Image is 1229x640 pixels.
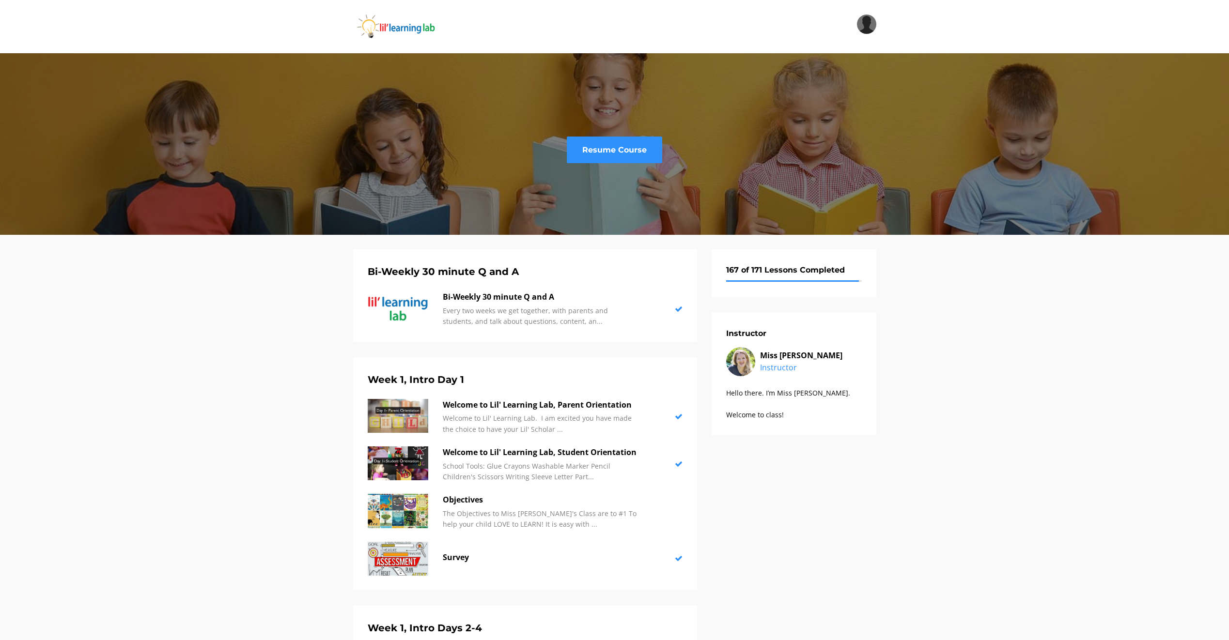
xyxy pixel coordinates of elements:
[368,446,683,482] a: Welcome to Lil' Learning Lab, Student Orientation School Tools: Glue Crayons Washable Marker Penc...
[368,264,683,279] h5: Bi-Weekly 30 minute Q and A
[726,347,755,376] img: uVhVVy84RqujZMVvaW3a_instructor-headshot_300x300.png
[857,15,876,34] img: 5fba30d74cf8ef0fc50b18c3c1fc67fa
[726,327,862,340] h6: Instructor
[443,305,637,327] p: Every two weeks we get together, with parents and students, and talk about questions, content, an...
[368,291,428,325] img: 4PhO0kh5RXGZUtBlzLiX_product-thumbnail_1280x720.png
[443,413,637,435] p: Welcome to Lil' Learning Lab. I am excited you have made the choice to have your Lil' Scholar ...
[443,508,637,530] p: The Objectives to Miss [PERSON_NAME]'s Class are to #1 To help your child LOVE to LEARN! It is ea...
[443,291,637,304] p: Bi-Weekly 30 minute Q and A
[368,399,683,435] a: Welcome to Lil' Learning Lab, Parent Orientation Welcome to Lil' Learning Lab. I am excited you h...
[368,446,428,480] img: P7dNecRuQKm2ta1UQ2f9_388218b48c465aff1bbcd13d56f5a7dfe82d5133.jpg
[443,551,637,564] p: Survey
[368,542,683,576] a: Survey
[443,446,637,459] p: Welcome to Lil' Learning Lab, Student Orientation
[443,461,637,483] p: School Tools: Glue Crayons Washable Marker Pencil Children's Scissors Writing Sleeve Letter Part...
[443,399,637,411] p: Welcome to Lil' Learning Lab, Parent Orientation
[567,137,662,163] a: Resume Course
[368,494,683,530] a: Objectives The Objectives to Miss [PERSON_NAME]'s Class are to #1 To help your child LOVE to LEAR...
[368,494,428,528] img: sJP2VW7fRgWBAypudgoU_feature-80-Best-Educational-Nature-Books-for-Kids-1280x720.jpg
[726,388,862,420] p: Hello there. I’m Miss [PERSON_NAME]. Welcome to class!
[443,494,637,506] p: Objectives
[760,350,862,362] p: Miss [PERSON_NAME]
[760,362,862,374] p: Instructor
[353,15,464,39] img: iJObvVIsTmeLBah9dr2P_logo_360x80.png
[368,291,683,327] a: Bi-Weekly 30 minute Q and A Every two weeks we get together, with parents and students, and talk ...
[368,620,683,636] h5: Week 1, Intro Days 2-4
[368,372,683,387] h5: Week 1, Intro Day 1
[368,542,428,576] img: C0UpBnzJR5mTpcMpVuXl_Assessing-Across-Modalities.jpg
[368,399,428,433] img: pokPNjhbT4KuZXmZcO6I_062c1591375d357fdf5760d4ad37dc49449104ab.jpg
[726,264,862,276] h6: 167 of 171 Lessons Completed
